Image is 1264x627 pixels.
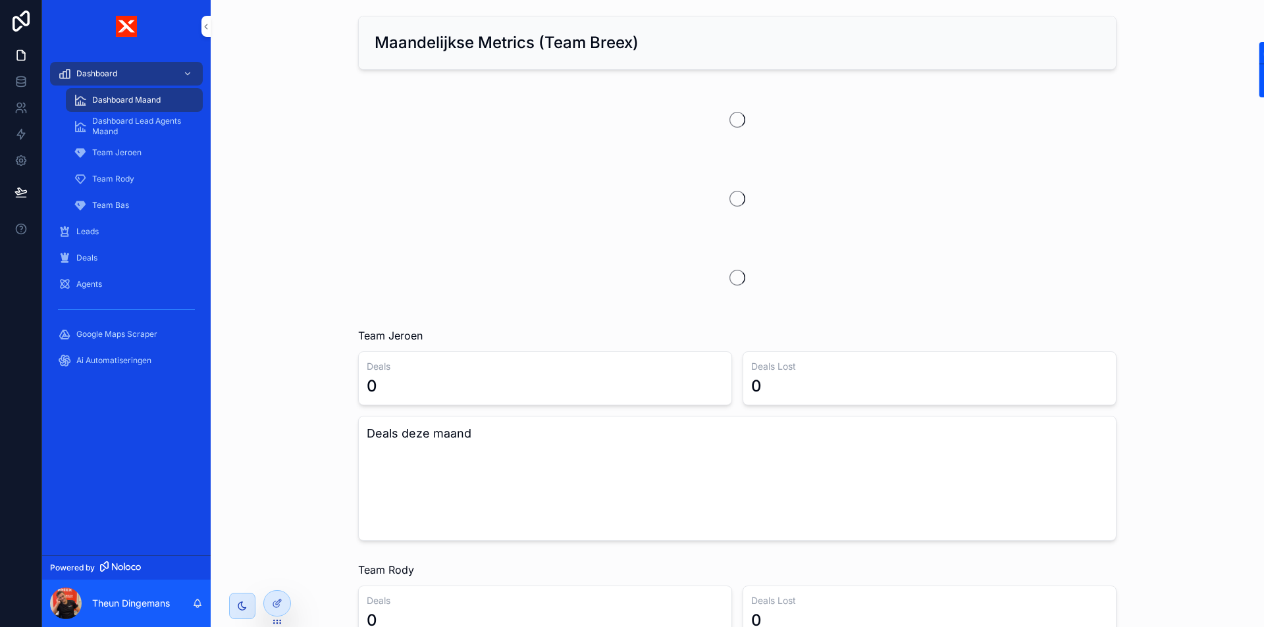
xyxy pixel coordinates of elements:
span: Dashboard Maand [92,95,161,105]
a: Team Bas [66,193,203,217]
a: Team Jeroen [66,141,203,164]
a: Dashboard Maand [66,88,203,112]
a: Agents [50,272,203,296]
h3: Deals Lost [751,360,1108,373]
span: Dashboard [76,68,117,79]
a: Dashboard Lead Agents Maand [66,114,203,138]
span: Team Jeroen [92,147,142,158]
p: Theun Dingemans [92,597,170,610]
div: 0 [367,376,377,397]
span: Ai Automatiseringen [76,355,151,366]
span: Powered by [50,563,95,573]
span: Agents [76,279,102,289]
a: Deals [50,246,203,270]
a: Team Rody [66,167,203,191]
div: scrollable content [42,53,211,389]
a: Leads [50,220,203,243]
img: App logo [116,16,137,37]
a: Powered by [42,555,211,580]
span: Deals [76,253,97,263]
a: Dashboard [50,62,203,86]
div: 0 [751,376,762,397]
span: Google Maps Scraper [76,329,157,339]
h3: Deals Lost [751,594,1108,607]
h2: Maandelijkse Metrics (Team Breex) [375,32,639,53]
span: Team Jeroen [358,328,423,343]
h3: Deals [367,594,724,607]
span: Team Rody [358,562,414,578]
a: Ai Automatiseringen [50,349,203,372]
h3: Deals deze maand [367,424,1108,443]
span: Team Bas [92,200,129,211]
h3: Deals [367,360,724,373]
span: Team Rody [92,174,134,184]
span: Dashboard Lead Agents Maand [92,116,190,137]
span: Leads [76,226,99,237]
a: Google Maps Scraper [50,322,203,346]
